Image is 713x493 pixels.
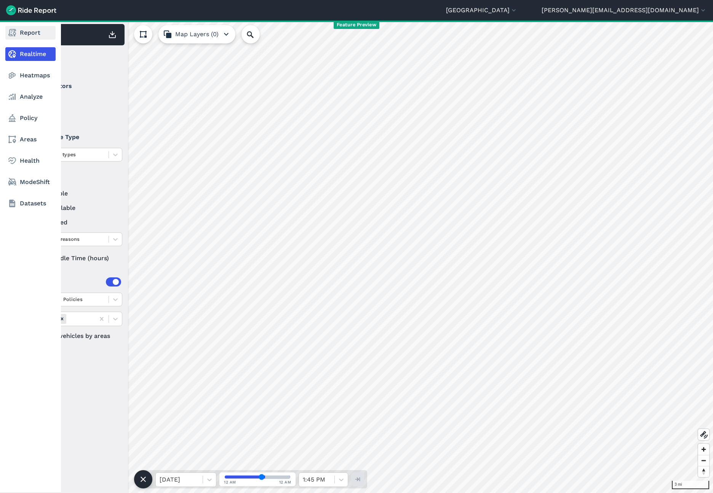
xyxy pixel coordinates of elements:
label: Filter vehicles by areas [31,331,122,341]
a: Analyze [5,90,56,104]
a: Realtime [5,47,56,61]
a: Report [5,26,56,40]
span: 12 AM [279,479,291,485]
label: available [31,189,122,198]
summary: Areas [31,271,121,293]
div: Filter [28,49,125,72]
label: Bird [31,97,122,106]
button: [GEOGRAPHIC_DATA] [446,6,518,15]
canvas: Map [24,21,713,493]
summary: Status [31,168,121,189]
button: Map Layers (0) [158,25,235,43]
summary: Operators [31,75,121,97]
div: 3 mi [672,481,709,489]
div: Idle Time (hours) [31,251,122,265]
a: Policy [5,111,56,125]
a: Heatmaps [5,69,56,82]
label: Veo [31,111,122,120]
span: Feature Preview [334,21,379,29]
div: Areas [41,277,121,287]
button: Zoom out [698,455,709,466]
button: Reset bearing to north [698,466,709,477]
label: unavailable [31,203,122,213]
img: Ride Report [6,5,56,15]
summary: Vehicle Type [31,126,121,148]
button: [PERSON_NAME][EMAIL_ADDRESS][DOMAIN_NAME] [542,6,707,15]
a: ModeShift [5,175,56,189]
input: Search Location or Vehicles [241,25,272,43]
a: Health [5,154,56,168]
label: reserved [31,218,122,227]
a: Datasets [5,197,56,210]
span: 12 AM [224,479,236,485]
button: Zoom in [698,444,709,455]
div: Remove Areas (0) [58,314,66,323]
a: Areas [5,133,56,146]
